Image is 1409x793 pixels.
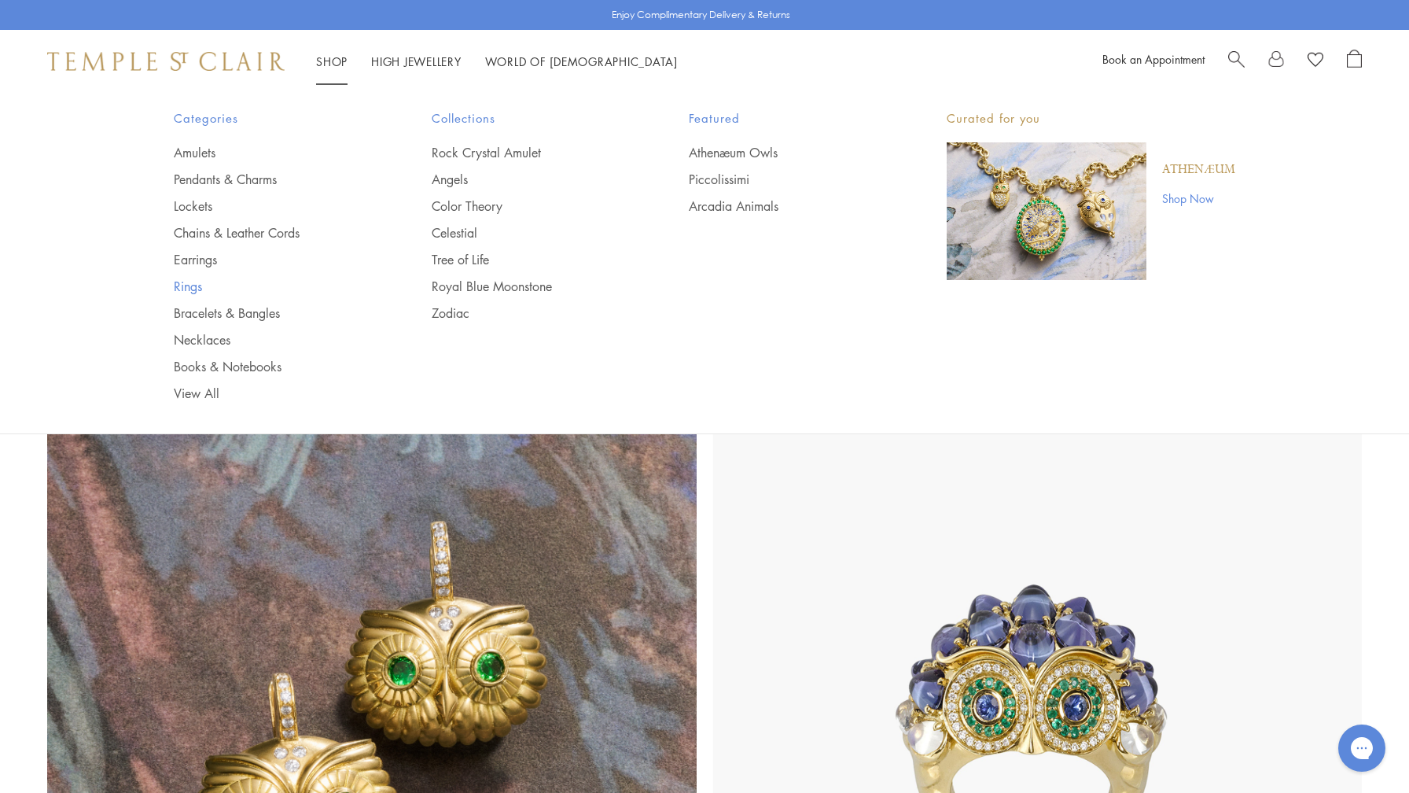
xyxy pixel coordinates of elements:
a: High JewelleryHigh Jewellery [371,53,462,69]
a: Shop Now [1162,190,1235,207]
a: Arcadia Animals [689,197,884,215]
a: View Wishlist [1308,50,1323,73]
a: Search [1228,50,1245,73]
a: Zodiac [432,304,627,322]
a: Athenæum [1162,161,1235,179]
a: Pendants & Charms [174,171,369,188]
a: Amulets [174,144,369,161]
a: Chains & Leather Cords [174,224,369,242]
a: Athenæum Owls [689,144,884,161]
a: Rock Crystal Amulet [432,144,627,161]
p: Curated for you [947,109,1235,128]
a: Necklaces [174,331,369,349]
a: Royal Blue Moonstone [432,278,627,295]
span: Featured [689,109,884,128]
a: Angels [432,171,627,188]
a: Bracelets & Bangles [174,304,369,322]
a: Rings [174,278,369,295]
a: Open Shopping Bag [1347,50,1362,73]
a: ShopShop [316,53,348,69]
p: Enjoy Complimentary Delivery & Returns [612,7,790,23]
a: Book an Appointment [1102,51,1205,67]
a: Lockets [174,197,369,215]
a: Earrings [174,251,369,268]
img: Temple St. Clair [47,52,285,71]
nav: Main navigation [316,52,678,72]
a: View All [174,385,369,402]
a: Piccolissimi [689,171,884,188]
a: Color Theory [432,197,627,215]
iframe: Gorgias live chat messenger [1330,719,1393,777]
a: Celestial [432,224,627,242]
a: Books & Notebooks [174,358,369,375]
span: Collections [432,109,627,128]
span: Categories [174,109,369,128]
a: World of [DEMOGRAPHIC_DATA]World of [DEMOGRAPHIC_DATA] [485,53,678,69]
a: Tree of Life [432,251,627,268]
